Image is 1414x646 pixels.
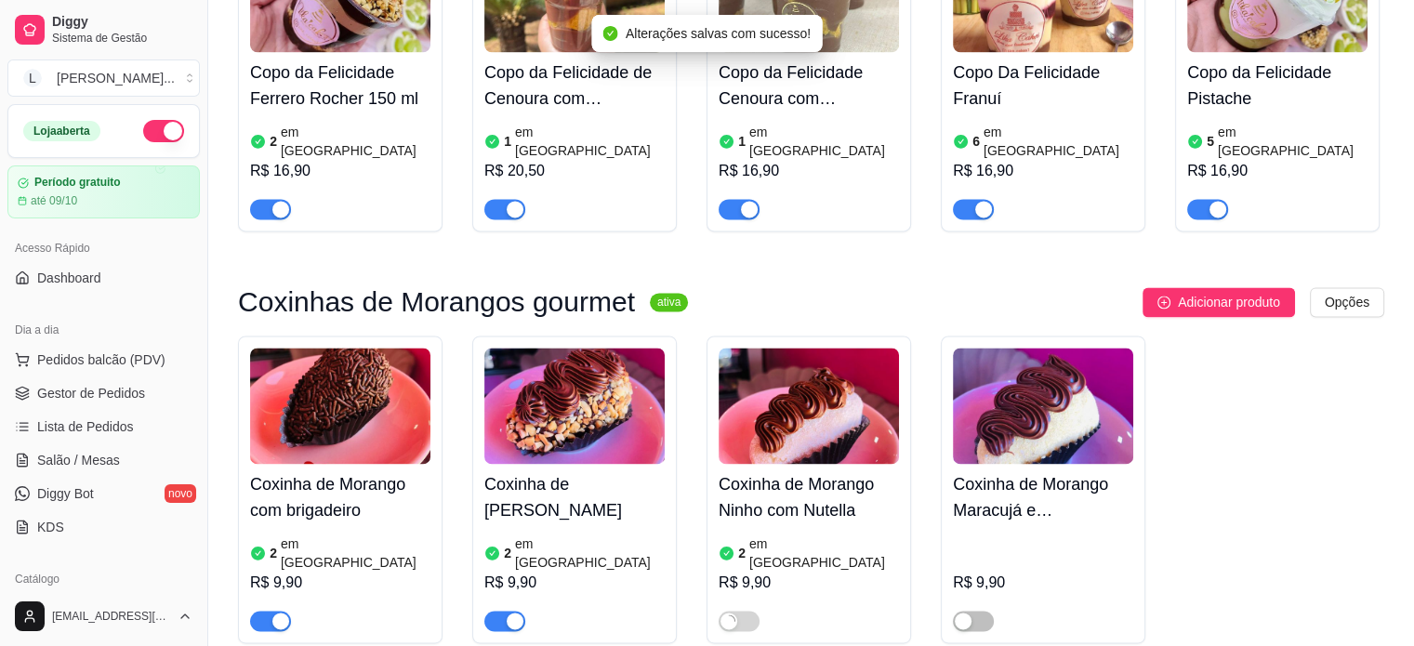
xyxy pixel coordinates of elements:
[984,123,1133,160] article: em [GEOGRAPHIC_DATA]
[7,445,200,475] a: Salão / Mesas
[7,59,200,97] button: Select a team
[7,345,200,375] button: Pedidos balcão (PDV)
[37,350,165,369] span: Pedidos balcão (PDV)
[7,233,200,263] div: Acesso Rápido
[7,378,200,408] a: Gestor de Pedidos
[23,69,42,87] span: L
[238,291,635,313] h3: Coxinhas de Morangos gourmet
[1218,123,1368,160] article: em [GEOGRAPHIC_DATA]
[515,123,665,160] article: em [GEOGRAPHIC_DATA]
[23,121,100,141] div: Loja aberta
[34,176,121,190] article: Período gratuito
[7,315,200,345] div: Dia a dia
[7,165,200,218] a: Período gratuitoaté 09/10
[749,534,899,572] article: em [GEOGRAPHIC_DATA]
[270,132,277,151] article: 2
[52,609,170,624] span: [EMAIL_ADDRESS][DOMAIN_NAME]
[7,263,200,293] a: Dashboard
[484,471,665,523] h4: Coxinha de [PERSON_NAME]
[37,484,94,503] span: Diggy Bot
[953,59,1133,112] h4: Copo Da Felicidade Franuí
[31,193,77,208] article: até 09/10
[719,572,899,594] div: R$ 9,90
[1143,287,1295,317] button: Adicionar produto
[52,31,192,46] span: Sistema de Gestão
[1187,160,1368,182] div: R$ 16,90
[37,518,64,536] span: KDS
[250,471,430,523] h4: Coxinha de Morango com brigadeiro
[250,348,430,464] img: product-image
[1325,292,1369,312] span: Opções
[484,59,665,112] h4: Copo da Felicidade de Cenoura com Brigadeiro 200 ml
[719,348,899,464] img: product-image
[719,160,899,182] div: R$ 16,90
[37,269,101,287] span: Dashboard
[7,7,200,52] a: DiggySistema de Gestão
[7,594,200,639] button: [EMAIL_ADDRESS][DOMAIN_NAME]
[515,534,665,572] article: em [GEOGRAPHIC_DATA]
[504,132,511,151] article: 1
[281,123,430,160] article: em [GEOGRAPHIC_DATA]
[250,572,430,594] div: R$ 9,90
[953,348,1133,464] img: product-image
[650,293,688,311] sup: ativa
[484,160,665,182] div: R$ 20,50
[52,14,192,31] span: Diggy
[719,471,899,523] h4: Coxinha de Morango Ninho com Nutella
[953,160,1133,182] div: R$ 16,90
[1310,287,1384,317] button: Opções
[281,534,430,572] article: em [GEOGRAPHIC_DATA]
[738,544,746,562] article: 2
[143,120,184,142] button: Alterar Status
[7,564,200,594] div: Catálogo
[738,132,746,151] article: 1
[1157,296,1170,309] span: plus-circle
[270,544,277,562] article: 2
[250,160,430,182] div: R$ 16,90
[7,412,200,442] a: Lista de Pedidos
[603,26,618,41] span: check-circle
[626,26,811,41] span: Alterações salvas com sucesso!
[37,451,120,469] span: Salão / Mesas
[7,479,200,508] a: Diggy Botnovo
[504,544,511,562] article: 2
[37,384,145,402] span: Gestor de Pedidos
[37,417,134,436] span: Lista de Pedidos
[719,59,899,112] h4: Copo da Felicidade Cenoura com Brigadeiro 150 ml
[484,572,665,594] div: R$ 9,90
[972,132,980,151] article: 6
[1178,292,1280,312] span: Adicionar produto
[250,59,430,112] h4: Copo da Felicidade Ferrero Rocher 150 ml
[1187,59,1368,112] h4: Copo da Felicidade Pistache
[1207,132,1214,151] article: 5
[57,69,175,87] div: [PERSON_NAME] ...
[749,123,899,160] article: em [GEOGRAPHIC_DATA]
[720,612,737,629] span: loading
[953,572,1133,594] div: R$ 9,90
[953,471,1133,523] h4: Coxinha de Morango Maracujá e [PERSON_NAME]
[7,512,200,542] a: KDS
[484,348,665,464] img: product-image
